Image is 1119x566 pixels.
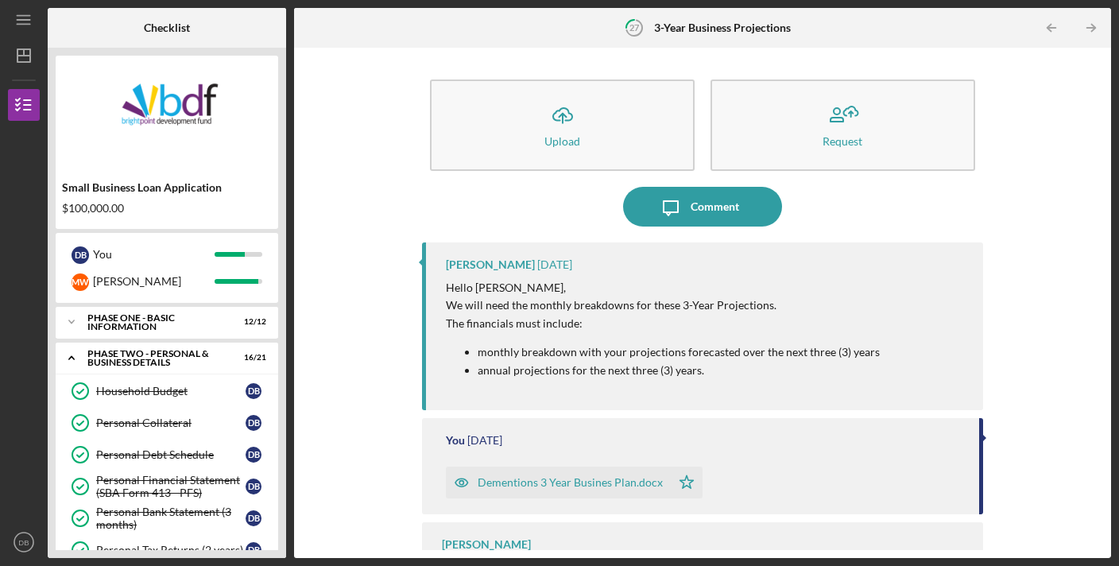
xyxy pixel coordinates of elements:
[64,407,270,439] a: Personal CollateralDB
[87,313,227,331] div: Phase One - Basic Information
[446,258,535,271] div: [PERSON_NAME]
[18,538,29,547] text: DB
[691,187,739,227] div: Comment
[93,241,215,268] div: You
[246,447,261,463] div: D B
[93,268,215,295] div: [PERSON_NAME]
[823,135,862,147] div: Request
[446,434,465,447] div: You
[96,506,246,531] div: Personal Bank Statement (3 months)
[96,448,246,461] div: Personal Debt Schedule
[623,187,782,227] button: Comment
[96,544,246,556] div: Personal Tax Returns (2 years)
[544,135,580,147] div: Upload
[96,474,246,499] div: Personal Financial Statement (SBA Form 413 - PFS)
[654,21,791,34] b: 3-Year Business Projections
[8,526,40,558] button: DB
[144,21,190,34] b: Checklist
[56,64,278,159] img: Product logo
[430,79,695,171] button: Upload
[478,362,880,379] p: annual projections for the next three (3) years.
[246,479,261,494] div: D B
[467,434,502,447] time: 2025-08-27 13:23
[64,375,270,407] a: Household BudgetDB
[246,510,261,526] div: D B
[478,343,880,361] p: monthly breakdown with your projections forecasted over the next three (3) years
[64,502,270,534] a: Personal Bank Statement (3 months)DB
[87,349,227,367] div: PHASE TWO - PERSONAL & BUSINESS DETAILS
[246,383,261,399] div: D B
[62,181,272,194] div: Small Business Loan Application
[478,476,663,489] div: Dementions 3 Year Busines Plan.docx
[238,317,266,327] div: 12 / 12
[72,246,89,264] div: D B
[238,353,266,362] div: 16 / 21
[537,258,572,271] time: 2025-09-03 16:40
[96,417,246,429] div: Personal Collateral
[64,439,270,471] a: Personal Debt ScheduleDB
[96,385,246,397] div: Household Budget
[64,534,270,566] a: Personal Tax Returns (2 years)DB
[62,202,272,215] div: $100,000.00
[442,538,531,551] div: [PERSON_NAME]
[246,542,261,558] div: D B
[629,22,640,33] tspan: 27
[446,279,880,297] p: Hello [PERSON_NAME],
[446,467,703,498] button: Dementions 3 Year Busines Plan.docx
[72,273,89,291] div: M W
[246,415,261,431] div: D B
[446,297,880,314] p: We will need the monthly breakdowns for these 3-Year Projections.
[64,471,270,502] a: Personal Financial Statement (SBA Form 413 - PFS)DB
[711,79,975,171] button: Request
[446,315,880,332] p: The financials must include:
